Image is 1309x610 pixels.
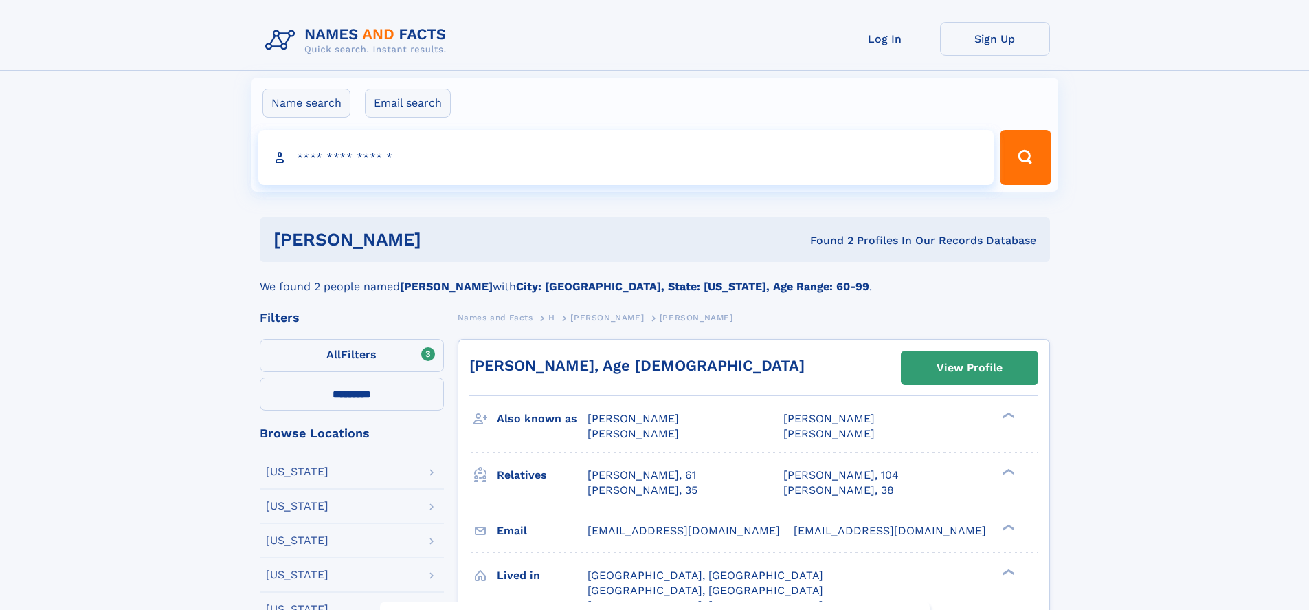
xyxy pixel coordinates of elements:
[794,524,986,537] span: [EMAIL_ADDRESS][DOMAIN_NAME]
[260,339,444,372] label: Filters
[266,501,328,512] div: [US_STATE]
[548,309,555,326] a: H
[999,411,1016,420] div: ❯
[273,231,616,248] h1: [PERSON_NAME]
[548,313,555,323] span: H
[999,467,1016,476] div: ❯
[365,89,451,118] label: Email search
[588,584,823,597] span: [GEOGRAPHIC_DATA], [GEOGRAPHIC_DATA]
[497,519,588,543] h3: Email
[999,523,1016,532] div: ❯
[588,427,679,440] span: [PERSON_NAME]
[588,468,696,483] a: [PERSON_NAME], 61
[588,569,823,582] span: [GEOGRAPHIC_DATA], [GEOGRAPHIC_DATA]
[262,89,350,118] label: Name search
[258,130,994,185] input: search input
[516,280,869,293] b: City: [GEOGRAPHIC_DATA], State: [US_STATE], Age Range: 60-99
[326,348,341,361] span: All
[783,412,875,425] span: [PERSON_NAME]
[783,483,894,498] a: [PERSON_NAME], 38
[588,524,780,537] span: [EMAIL_ADDRESS][DOMAIN_NAME]
[940,22,1050,56] a: Sign Up
[999,567,1016,576] div: ❯
[783,468,899,483] a: [PERSON_NAME], 104
[266,535,328,546] div: [US_STATE]
[1000,130,1051,185] button: Search Button
[497,407,588,431] h3: Also known as
[497,464,588,487] h3: Relatives
[616,233,1036,248] div: Found 2 Profiles In Our Records Database
[400,280,493,293] b: [PERSON_NAME]
[570,313,644,323] span: [PERSON_NAME]
[588,412,679,425] span: [PERSON_NAME]
[260,312,444,324] div: Filters
[830,22,940,56] a: Log In
[266,466,328,477] div: [US_STATE]
[937,352,1003,384] div: View Profile
[660,313,733,323] span: [PERSON_NAME]
[266,569,328,580] div: [US_STATE]
[458,309,533,326] a: Names and Facts
[469,357,805,374] a: [PERSON_NAME], Age [DEMOGRAPHIC_DATA]
[570,309,644,326] a: [PERSON_NAME]
[260,262,1050,295] div: We found 2 people named with .
[260,22,458,59] img: Logo Names and Facts
[902,351,1038,384] a: View Profile
[783,427,875,440] span: [PERSON_NAME]
[260,427,444,439] div: Browse Locations
[588,483,697,498] a: [PERSON_NAME], 35
[497,564,588,587] h3: Lived in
